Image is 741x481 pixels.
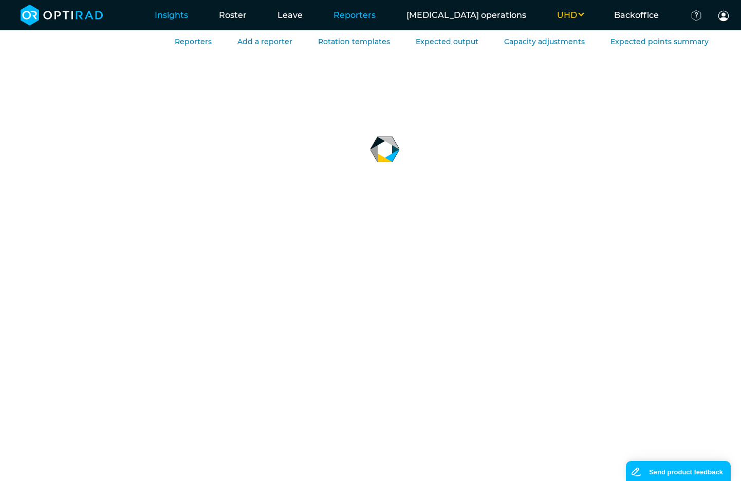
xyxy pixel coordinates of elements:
[416,37,478,46] a: Expected output
[318,37,390,46] a: Rotation templates
[504,37,585,46] a: Capacity adjustments
[175,37,212,46] a: Reporters
[21,5,103,26] img: brand-opti-rad-logos-blue-and-white-d2f68631ba2948856bd03f2d395fb146ddc8fb01b4b6e9315ea85fa773367...
[610,37,709,46] a: Expected points summary
[237,37,292,46] a: Add a reporter
[542,9,599,22] button: UHD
